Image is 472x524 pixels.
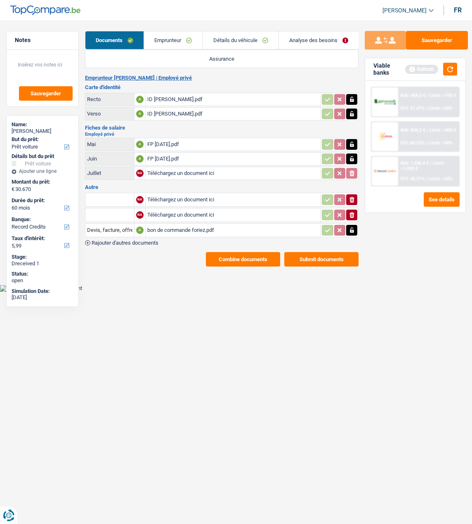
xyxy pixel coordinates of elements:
[136,227,144,234] div: A
[426,140,427,146] span: /
[12,128,73,135] div: [PERSON_NAME]
[136,170,144,177] div: NA
[136,196,144,203] div: NA
[427,127,428,133] span: /
[15,37,70,44] h5: Notes
[12,179,72,185] label: Montant du prêt:
[136,141,144,148] div: A
[19,86,73,101] button: Sauvegarder
[31,91,61,96] span: Sauvegarder
[405,65,438,74] div: Refresh
[85,240,158,245] button: Rajouter d'autres documents
[426,106,427,111] span: /
[85,184,359,190] h3: Autre
[85,75,359,81] h2: Emprunteur [PERSON_NAME] | Employé privé
[147,138,319,151] div: FP [DATE].pdf
[85,125,359,130] h3: Fiches de salaire
[92,240,158,245] span: Rajouter d'autres documents
[374,131,396,142] img: Cofidis
[147,93,319,106] div: ID [PERSON_NAME].pdf
[279,31,359,49] a: Analyse des besoins
[401,93,425,98] span: NAI: 969,2 €
[87,96,132,102] div: Recto
[427,93,428,98] span: /
[12,186,14,193] span: €
[401,161,445,171] span: Limit: >1.033 €
[147,108,319,120] div: ID [PERSON_NAME].pdf
[376,4,434,17] a: [PERSON_NAME]
[203,31,278,49] a: Détails du véhicule
[85,85,359,90] h3: Carte d'identité
[12,136,72,143] label: But du prêt:
[85,31,144,49] a: Documents
[430,127,456,133] span: Limit: >800 €
[144,31,202,49] a: Emprunteur
[374,165,396,177] img: Record Credits
[85,132,359,137] h2: Employé privé
[12,121,73,128] div: Name:
[87,170,132,176] div: Juillet
[284,252,359,267] button: Submit documents
[136,110,144,118] div: A
[12,216,72,223] label: Banque:
[426,176,427,182] span: /
[430,93,456,98] span: Limit: >750 €
[429,140,453,146] span: Limit: <50%
[454,6,462,14] div: fr
[147,224,319,236] div: bon de commande foriez.pdf
[136,96,144,103] div: A
[85,50,359,68] a: Assurance
[10,5,80,15] img: TopCompare Logo
[12,271,73,277] div: Status:
[12,294,73,301] div: [DATE]
[429,106,453,111] span: Limit: <60%
[87,156,132,162] div: Juin
[12,168,73,174] div: Ajouter une ligne
[401,106,425,111] span: DTI: 51.47%
[429,176,453,182] span: Limit: <65%
[12,288,73,295] div: Simulation Date:
[147,153,319,165] div: FP [DATE].pdf
[87,141,132,147] div: Mai
[87,111,132,117] div: Verso
[406,31,468,50] button: Sauvegarder
[401,161,429,166] span: NAI: 1 236,4 €
[12,235,72,242] label: Taux d'intérêt:
[12,197,72,204] label: Durée du prêt:
[136,211,144,219] div: NA
[401,127,425,133] span: NAI: 834,2 €
[424,192,460,207] button: See details
[12,260,73,267] div: Dreceived 1
[12,254,73,260] div: Stage:
[12,277,73,284] div: open
[136,155,144,163] div: A
[374,98,396,105] img: AlphaCredit
[401,176,425,182] span: DTI: 45.21%
[401,140,425,146] span: DTI: 60.22%
[382,7,427,14] span: [PERSON_NAME]
[373,62,405,76] div: Viable banks
[12,153,73,160] div: Détails but du prêt
[206,252,280,267] button: Combine documents
[430,161,432,166] span: /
